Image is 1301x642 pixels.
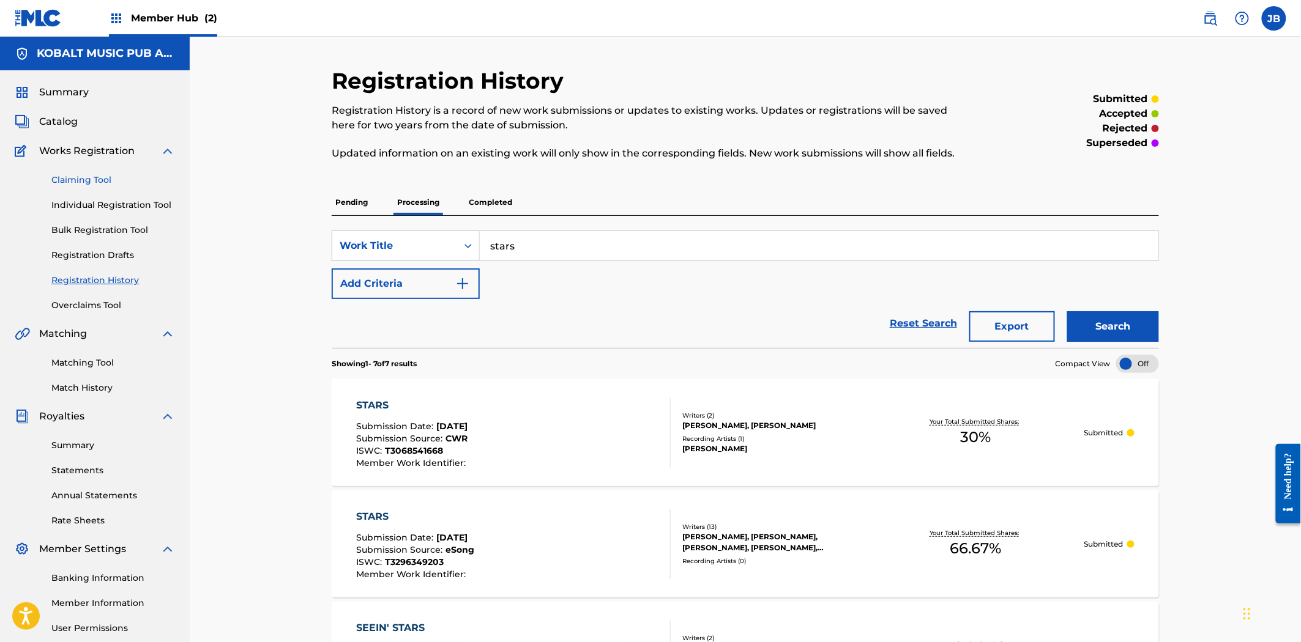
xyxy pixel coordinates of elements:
img: Catalog [15,114,29,129]
span: 66.67 % [950,537,1002,559]
p: Registration History is a record of new work submissions or updates to existing works. Updates or... [332,103,969,133]
p: Submitted [1084,539,1124,550]
a: Overclaims Tool [51,299,175,312]
span: ISWC : [357,556,386,567]
a: Claiming Tool [51,174,175,186]
span: Compact View [1056,358,1111,369]
a: Banking Information [51,572,175,585]
p: Your Total Submitted Shares: [930,417,1022,426]
button: Export [969,311,1055,342]
p: Submitted [1084,427,1124,438]
a: Individual Registration Tool [51,199,175,212]
img: MLC Logo [15,9,62,27]
span: Royalties [39,409,84,424]
p: submitted [1094,92,1148,106]
a: Registration Drafts [51,249,175,262]
img: Matching [15,327,30,341]
span: Member Hub [131,11,217,25]
span: 30 % [961,426,991,448]
div: STARS [357,509,475,524]
a: User Permissions [51,622,175,635]
a: Registration History [51,274,175,287]
a: Reset Search [884,310,963,337]
img: search [1203,11,1218,26]
span: eSong [446,544,475,555]
span: Works Registration [39,144,135,158]
div: Recording Artists ( 1 ) [682,434,867,443]
img: Member Settings [15,542,29,556]
img: Top Rightsholders [109,11,124,26]
p: Completed [465,190,516,215]
button: Add Criteria [332,268,480,299]
p: Updated information on an existing work will only show in the corresponding fields. New work subm... [332,146,969,161]
div: STARS [357,398,469,413]
img: Royalties [15,409,29,424]
a: STARSSubmission Date:[DATE]Submission Source:CWRISWC:T3068541668Member Work Identifier:Writers (2... [332,379,1159,486]
img: Accounts [15,46,29,61]
div: User Menu [1262,6,1286,31]
div: Writers ( 13 ) [682,522,867,531]
a: Summary [51,439,175,452]
span: Summary [39,85,89,100]
img: expand [160,542,175,556]
a: Matching Tool [51,356,175,369]
a: Annual Statements [51,489,175,502]
img: expand [160,409,175,424]
img: help [1235,11,1250,26]
a: Match History [51,382,175,394]
span: Matching [39,327,87,341]
form: Search Form [332,231,1159,348]
div: Recording Artists ( 0 ) [682,556,867,566]
iframe: Chat Widget [1240,583,1301,642]
p: Processing [393,190,443,215]
a: CatalogCatalog [15,114,78,129]
div: [PERSON_NAME], [PERSON_NAME] [682,420,867,431]
div: Help [1230,6,1254,31]
span: [DATE] [437,532,468,543]
span: Catalog [39,114,78,129]
span: T3068541668 [386,445,444,456]
img: expand [160,327,175,341]
span: ISWC : [357,445,386,456]
span: CWR [446,433,468,444]
a: Rate Sheets [51,514,175,527]
h5: KOBALT MUSIC PUB AMERICA INC [37,46,175,61]
span: Member Work Identifier : [357,457,469,468]
iframe: Resource Center [1267,435,1301,533]
a: Bulk Registration Tool [51,224,175,237]
a: SummarySummary [15,85,89,100]
img: Works Registration [15,144,31,158]
a: Statements [51,464,175,477]
div: Writers ( 2 ) [682,411,867,420]
span: Submission Date : [357,532,437,543]
p: Showing 1 - 7 of 7 results [332,358,417,369]
span: T3296349203 [386,556,444,567]
span: [DATE] [437,421,468,432]
p: Pending [332,190,371,215]
img: 9d2ae6d4665cec9f34b9.svg [455,276,470,291]
button: Search [1067,311,1159,342]
p: Your Total Submitted Shares: [930,528,1022,537]
p: accepted [1100,106,1148,121]
div: Drag [1243,596,1251,632]
span: Member Settings [39,542,126,556]
span: Submission Source : [357,544,446,555]
span: Submission Source : [357,433,446,444]
img: Summary [15,85,29,100]
span: Submission Date : [357,421,437,432]
img: expand [160,144,175,158]
p: superseded [1087,136,1148,150]
div: [PERSON_NAME] [682,443,867,454]
h2: Registration History [332,67,570,95]
span: Member Work Identifier : [357,569,469,580]
div: Work Title [340,238,450,253]
a: Public Search [1198,6,1223,31]
span: (2) [204,12,217,24]
p: rejected [1103,121,1148,136]
div: SEEIN' STARS [357,621,469,635]
div: [PERSON_NAME], [PERSON_NAME], [PERSON_NAME], [PERSON_NAME], [PERSON_NAME], [PERSON_NAME], [PERSON... [682,531,867,553]
a: Member Information [51,597,175,610]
